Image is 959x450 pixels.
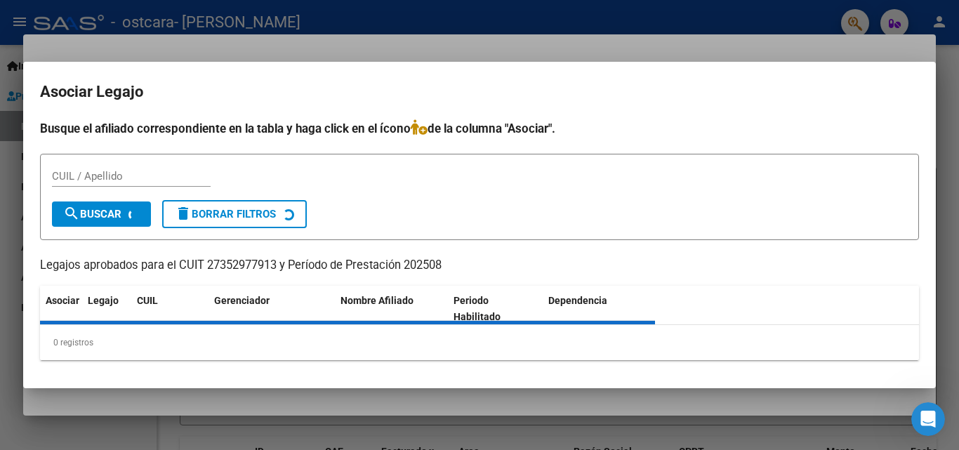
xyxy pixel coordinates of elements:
button: Borrar Filtros [162,200,307,228]
datatable-header-cell: Legajo [82,286,131,332]
datatable-header-cell: Nombre Afiliado [335,286,448,332]
span: CUIL [137,295,158,306]
button: Buscar [52,201,151,227]
span: Borrar Filtros [175,208,276,220]
iframe: Intercom live chat [911,402,945,436]
datatable-header-cell: CUIL [131,286,209,332]
span: Buscar [63,208,121,220]
p: Legajos aprobados para el CUIT 27352977913 y Período de Prestación 202508 [40,257,919,274]
span: Nombre Afiliado [340,295,414,306]
datatable-header-cell: Periodo Habilitado [448,286,543,332]
span: Periodo Habilitado [454,295,501,322]
mat-icon: delete [175,205,192,222]
span: Dependencia [548,295,607,306]
span: Asociar [46,295,79,306]
mat-icon: search [63,205,80,222]
datatable-header-cell: Dependencia [543,286,656,332]
span: Gerenciador [214,295,270,306]
div: 0 registros [40,325,919,360]
datatable-header-cell: Asociar [40,286,82,332]
h2: Asociar Legajo [40,79,919,105]
span: Legajo [88,295,119,306]
datatable-header-cell: Gerenciador [209,286,335,332]
h4: Busque el afiliado correspondiente en la tabla y haga click en el ícono de la columna "Asociar". [40,119,919,138]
